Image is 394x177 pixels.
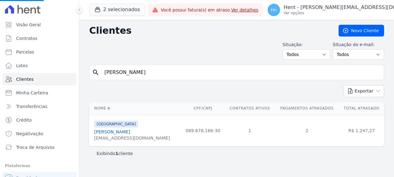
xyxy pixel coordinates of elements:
[16,103,47,110] span: Transferências
[101,66,381,79] input: Buscar por nome, CPF ou e-mail
[94,129,130,134] a: [PERSON_NAME]
[2,32,77,45] a: Contratos
[16,117,32,123] span: Crédito
[16,144,55,150] span: Troca de Arquivos
[339,115,384,146] td: R$ 1.247,27
[225,115,275,146] td: 1
[16,76,33,82] span: Clientes
[89,102,181,115] th: Nome
[225,102,275,115] th: Contratos Ativos
[339,102,384,115] th: Total Atrasado
[2,59,77,72] a: Lotes
[271,8,277,12] span: Hn
[5,162,74,170] div: Plataformas
[16,90,48,96] span: Minha Carteira
[16,49,34,55] span: Parcelas
[343,85,384,97] button: Exportar
[97,150,133,157] p: Exibindo cliente
[181,115,225,146] td: 089.878.166-30
[89,25,329,36] h2: Clientes
[89,4,145,15] button: 2 selecionados
[2,19,77,31] a: Visão Geral
[2,100,77,113] a: Transferências
[16,131,43,137] span: Negativação
[94,121,138,127] span: [GEOGRAPHIC_DATA]
[161,7,258,13] span: Você possui fatura(s) em atraso.
[2,46,77,58] a: Parcelas
[2,141,77,153] a: Troca de Arquivos
[16,22,41,28] span: Visão Geral
[92,69,99,76] i: search
[2,87,77,99] a: Minha Carteira
[2,127,77,140] a: Negativação
[282,41,330,48] label: Situação:
[94,135,170,141] div: [EMAIL_ADDRESS][DOMAIN_NAME]
[275,115,339,146] td: 2
[333,41,384,48] label: Situação do e-mail:
[115,151,118,156] b: 1
[2,114,77,126] a: Crédito
[231,7,258,12] a: Ver detalhes
[181,102,225,115] th: CPF/CNPJ
[16,35,37,41] span: Contratos
[339,25,384,37] a: Novo Cliente
[16,63,28,69] span: Lotes
[2,73,77,85] a: Clientes
[275,102,339,115] th: Pagamentos Atrasados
